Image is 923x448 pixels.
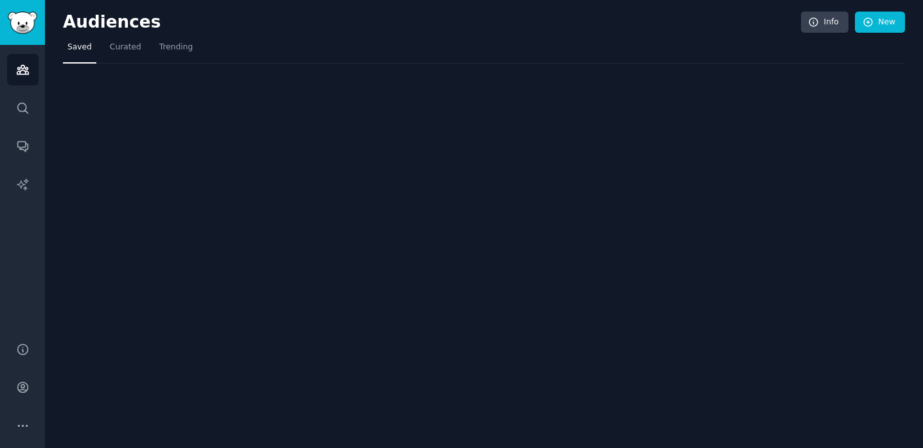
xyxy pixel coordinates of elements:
span: Saved [67,42,92,53]
a: Info [801,12,848,33]
span: Trending [159,42,193,53]
span: Curated [110,42,141,53]
a: New [855,12,905,33]
a: Trending [155,37,197,64]
a: Curated [105,37,146,64]
img: GummySearch logo [8,12,37,34]
h2: Audiences [63,12,801,33]
a: Saved [63,37,96,64]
